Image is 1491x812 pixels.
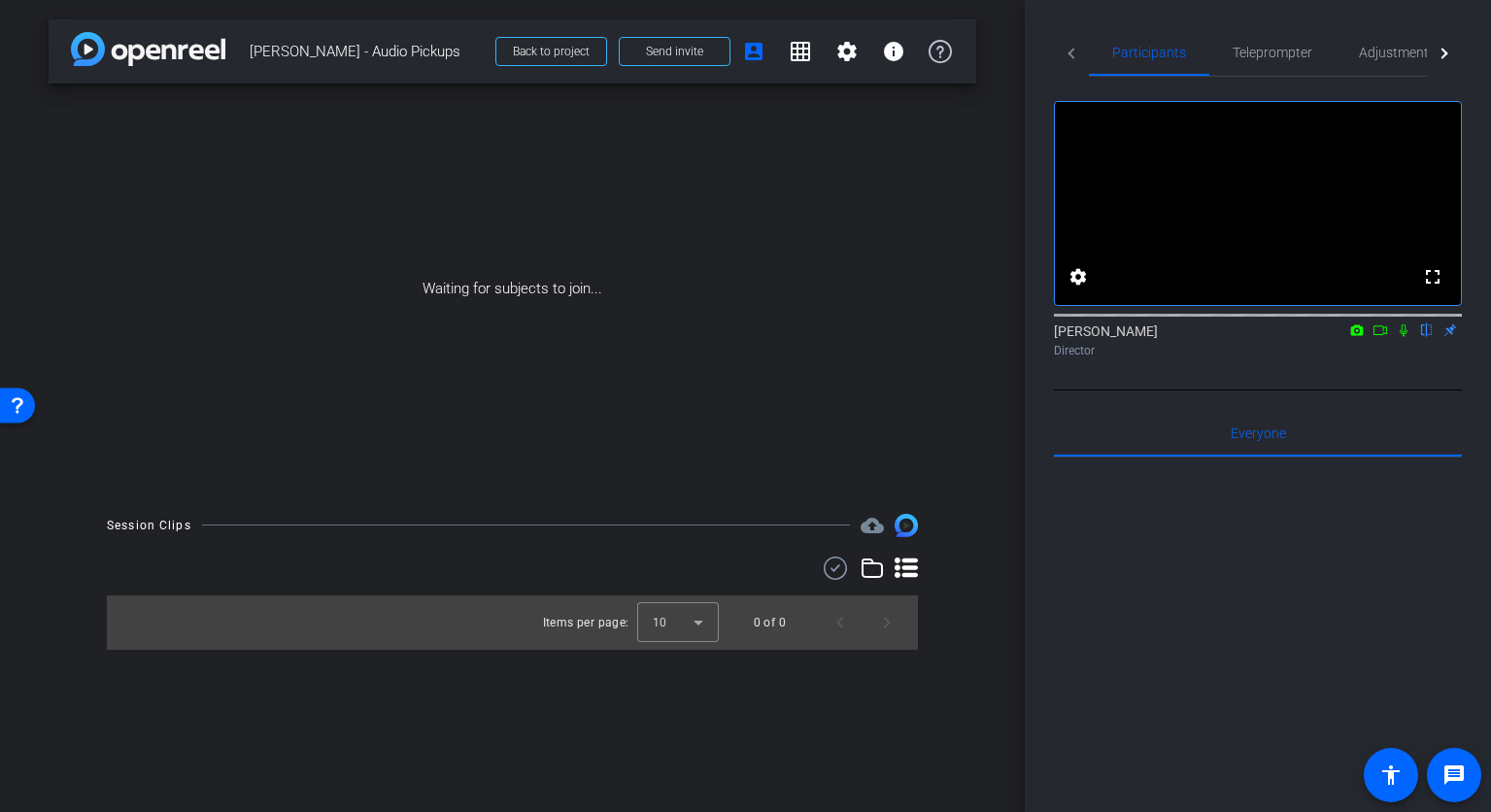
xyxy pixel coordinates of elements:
[49,84,976,494] div: Waiting for subjects to join...
[250,32,484,71] span: [PERSON_NAME] - Audio Pickups
[1359,46,1436,59] span: Adjustments
[754,613,786,632] div: 0 of 0
[789,40,812,63] mat-icon: grid_on
[107,516,191,535] div: Session Clips
[1067,265,1090,288] mat-icon: settings
[71,32,225,66] img: app-logo
[495,37,607,66] button: Back to project
[646,44,703,59] span: Send invite
[1421,265,1444,288] mat-icon: fullscreen
[1442,763,1466,787] mat-icon: message
[742,40,765,63] mat-icon: account_box
[861,514,884,537] mat-icon: cloud_upload
[835,40,859,63] mat-icon: settings
[861,514,884,537] span: Destinations for your clips
[619,37,730,66] button: Send invite
[817,599,864,646] button: Previous page
[1231,426,1286,440] span: Everyone
[513,45,590,58] span: Back to project
[1415,321,1439,338] mat-icon: flip
[1054,321,1462,359] div: [PERSON_NAME]
[1379,763,1403,787] mat-icon: accessibility
[1233,46,1312,59] span: Teleprompter
[882,40,905,63] mat-icon: info
[864,599,910,646] button: Next page
[543,613,629,632] div: Items per page:
[1054,342,1462,359] div: Director
[1112,46,1186,59] span: Participants
[895,514,918,537] img: Session clips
